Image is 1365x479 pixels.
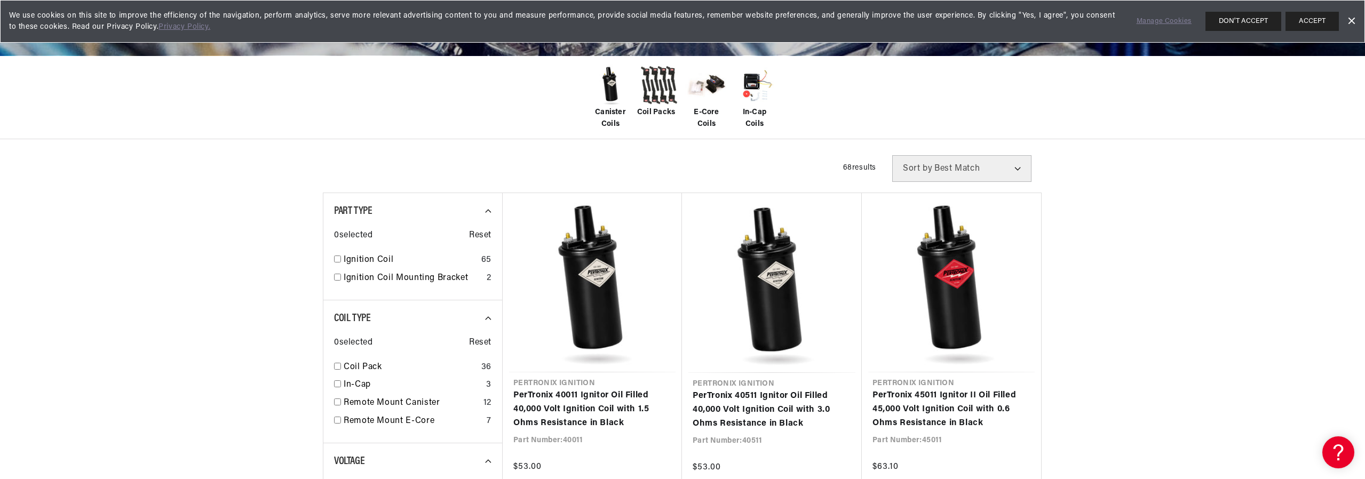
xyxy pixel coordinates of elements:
img: In-Cap Coils [733,64,776,107]
span: We use cookies on this site to improve the efficiency of the navigation, perform analytics, serve... [9,10,1122,33]
a: Remote Mount Canister [344,396,479,410]
div: 36 [481,361,491,374]
button: DON'T ACCEPT [1205,12,1281,31]
div: 3 [486,378,491,392]
a: In-Cap [344,378,482,392]
div: 65 [481,253,491,267]
a: Manage Cookies [1137,16,1192,27]
a: E-Core Coils E-Core Coils [685,64,728,131]
span: Coil Type [334,313,370,324]
img: Coil Packs [637,64,680,107]
span: 68 results [843,164,876,172]
a: Dismiss Banner [1343,13,1359,29]
a: Ignition Coil Mounting Bracket [344,272,482,285]
span: Part Type [334,206,372,217]
div: 7 [487,414,491,428]
a: Coil Packs Coil Packs [637,64,680,118]
span: 0 selected [334,336,372,350]
a: Coil Pack [344,361,477,374]
a: Remote Mount E-Core [344,414,482,428]
div: 12 [483,396,491,410]
a: PerTronix 45011 Ignitor II Oil Filled 45,000 Volt Ignition Coil with 0.6 Ohms Resistance in Black [872,389,1030,430]
a: Canister Coils Canister Coils [589,64,632,131]
span: 0 selected [334,229,372,243]
div: 2 [487,272,491,285]
a: PerTronix 40511 Ignitor Oil Filled 40,000 Volt Ignition Coil with 3.0 Ohms Resistance in Black [693,389,851,430]
a: Ignition Coil [344,253,477,267]
span: Canister Coils [589,107,632,131]
a: Privacy Policy. [158,23,210,31]
img: E-Core Coils [685,64,728,107]
button: ACCEPT [1285,12,1339,31]
a: In-Cap Coils In-Cap Coils [733,64,776,131]
span: Reset [469,336,491,350]
img: Canister Coils [589,64,632,107]
a: PerTronix 40011 Ignitor Oil Filled 40,000 Volt Ignition Coil with 1.5 Ohms Resistance in Black [513,389,671,430]
span: Sort by [903,164,932,173]
span: E-Core Coils [685,107,728,131]
span: Coil Packs [637,107,675,118]
span: Voltage [334,456,364,467]
span: In-Cap Coils [733,107,776,131]
span: Reset [469,229,491,243]
select: Sort by [892,155,1031,182]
